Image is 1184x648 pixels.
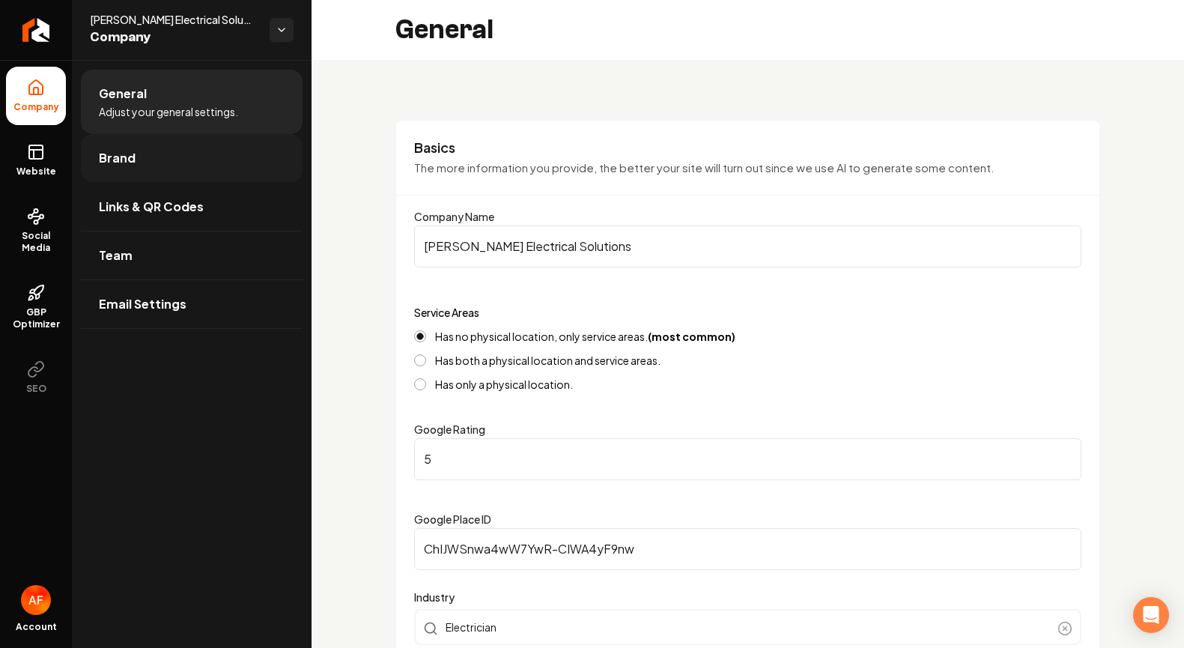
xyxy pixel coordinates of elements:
span: Social Media [6,230,66,254]
span: GBP Optimizer [6,306,66,330]
a: Website [6,131,66,190]
h2: General [395,15,494,45]
a: GBP Optimizer [6,272,66,342]
a: Social Media [6,196,66,266]
label: Has only a physical location. [435,379,573,390]
strong: (most common) [648,330,735,343]
span: Website [10,166,62,178]
a: Brand [81,134,303,182]
span: SEO [20,383,52,395]
span: General [99,85,147,103]
img: Avan Fahimi [21,585,51,615]
span: Adjust your general settings. [99,104,238,119]
label: Industry [414,588,1081,606]
button: Open user button [21,585,51,615]
div: Open Intercom Messenger [1133,597,1169,633]
input: Google Place ID [414,528,1081,570]
input: Company Name [414,225,1081,267]
img: Rebolt Logo [22,18,50,42]
a: Links & QR Codes [81,183,303,231]
span: Email Settings [99,295,186,313]
span: Links & QR Codes [99,198,204,216]
input: Google Rating [414,438,1081,480]
h3: Basics [414,139,1081,157]
span: Company [90,27,258,48]
label: Has both a physical location and service areas. [435,355,661,366]
label: Service Areas [414,306,479,319]
label: Google Rating [414,423,485,436]
span: Account [16,621,57,633]
a: Email Settings [81,280,303,328]
span: Company [7,101,65,113]
label: Has no physical location, only service areas. [435,331,735,342]
label: Google Place ID [414,512,491,526]
p: The more information you provide, the better your site will turn out since we use AI to generate ... [414,160,1081,177]
span: [PERSON_NAME] Electrical Solutions [90,12,258,27]
button: SEO [6,348,66,407]
span: Team [99,246,133,264]
label: Company Name [414,210,494,223]
span: Brand [99,149,136,167]
a: Team [81,231,303,279]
